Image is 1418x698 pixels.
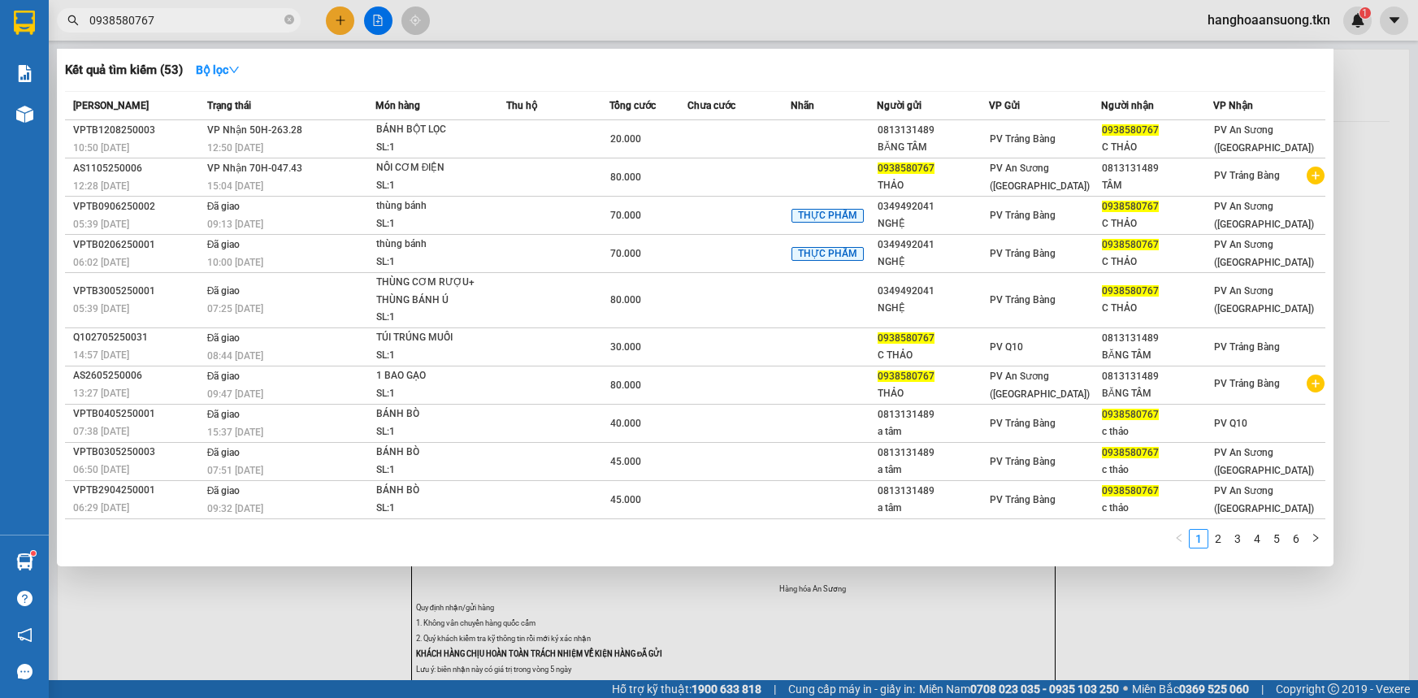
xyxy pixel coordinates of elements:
[73,100,149,111] span: [PERSON_NAME]
[1102,368,1212,385] div: 0813131489
[1228,529,1247,548] li: 3
[506,100,537,111] span: Thu hộ
[1248,530,1266,548] a: 4
[207,239,241,250] span: Đã giao
[990,248,1056,259] span: PV Trảng Bàng
[1102,500,1212,517] div: c thảo
[990,456,1056,467] span: PV Trảng Bàng
[73,367,202,384] div: AS2605250006
[1102,215,1212,232] div: C THẢO
[207,163,302,174] span: VP Nhận 70H-047.43
[207,142,263,154] span: 12:50 [DATE]
[687,100,735,111] span: Chưa cước
[207,180,263,192] span: 15:04 [DATE]
[73,122,202,139] div: VPTB1208250003
[65,62,183,79] h3: Kết quả tìm kiếm ( 53 )
[610,133,641,145] span: 20.000
[1101,100,1154,111] span: Người nhận
[376,329,498,347] div: TÚI TRÚNG MUỐI
[207,447,241,458] span: Đã giao
[376,197,498,215] div: thùng bánh
[196,63,240,76] strong: Bộ lọc
[1208,529,1228,548] li: 2
[1214,170,1280,181] span: PV Trảng Bàng
[73,464,129,475] span: 06:50 [DATE]
[878,198,988,215] div: 0349492041
[990,341,1023,353] span: PV Q10
[1190,530,1208,548] a: 1
[1169,529,1189,548] button: left
[878,177,988,194] div: THẢO
[89,11,281,29] input: Tìm tên, số ĐT hoặc mã đơn
[207,427,263,438] span: 15:37 [DATE]
[31,551,36,556] sup: 1
[990,371,1090,400] span: PV An Sương ([GEOGRAPHIC_DATA])
[1229,530,1247,548] a: 3
[207,100,251,111] span: Trạng thái
[376,423,498,441] div: SL: 1
[67,15,79,26] span: search
[1102,254,1212,271] div: C THẢO
[376,385,498,403] div: SL: 1
[610,418,641,429] span: 40.000
[376,139,498,157] div: SL: 1
[207,465,263,476] span: 07:51 [DATE]
[16,106,33,123] img: warehouse-icon
[1102,124,1159,136] span: 0938580767
[1214,378,1280,389] span: PV Trảng Bàng
[878,406,988,423] div: 0813131489
[878,347,988,364] div: C THẢO
[1102,385,1212,402] div: BĂNG TÂM
[207,219,263,230] span: 09:13 [DATE]
[73,303,129,314] span: 05:39 [DATE]
[14,11,35,35] img: logo-vxr
[1267,529,1286,548] li: 5
[73,236,202,254] div: VPTB0206250001
[207,409,241,420] span: Đã giao
[1311,533,1320,543] span: right
[376,405,498,423] div: BÁNH BÒ
[990,210,1056,221] span: PV Trảng Bàng
[73,180,129,192] span: 12:28 [DATE]
[73,444,202,461] div: VPTB0305250003
[73,257,129,268] span: 06:02 [DATE]
[376,347,498,365] div: SL: 1
[1214,485,1314,514] span: PV An Sương ([GEOGRAPHIC_DATA])
[207,371,241,382] span: Đã giao
[1102,485,1159,496] span: 0938580767
[990,133,1056,145] span: PV Trảng Bàng
[284,15,294,24] span: close-circle
[207,303,263,314] span: 07:25 [DATE]
[1102,462,1212,479] div: c thảo
[207,257,263,268] span: 10:00 [DATE]
[228,64,240,76] span: down
[376,367,498,385] div: 1 BAO GẠO
[376,215,498,233] div: SL: 1
[376,462,498,479] div: SL: 1
[877,100,921,111] span: Người gửi
[610,456,641,467] span: 45.000
[878,236,988,254] div: 0349492041
[878,254,988,271] div: NGHỆ
[376,121,498,139] div: BÁNH BỘT LỌC
[1268,530,1286,548] a: 5
[610,341,641,353] span: 30.000
[878,385,988,402] div: THẢO
[878,332,934,344] span: 0938580767
[1214,239,1314,268] span: PV An Sương ([GEOGRAPHIC_DATA])
[609,100,656,111] span: Tổng cước
[1102,330,1212,347] div: 0813131489
[73,219,129,230] span: 05:39 [DATE]
[878,139,988,156] div: BĂNG TÂM
[878,444,988,462] div: 0813131489
[376,254,498,271] div: SL: 1
[610,248,641,259] span: 70.000
[376,236,498,254] div: thùng bánh
[207,485,241,496] span: Đã giao
[990,418,1056,429] span: PV Trảng Bàng
[376,444,498,462] div: BÁNH BÒ
[376,482,498,500] div: BÁNH BÒ
[1306,529,1325,548] button: right
[990,294,1056,306] span: PV Trảng Bàng
[878,300,988,317] div: NGHỆ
